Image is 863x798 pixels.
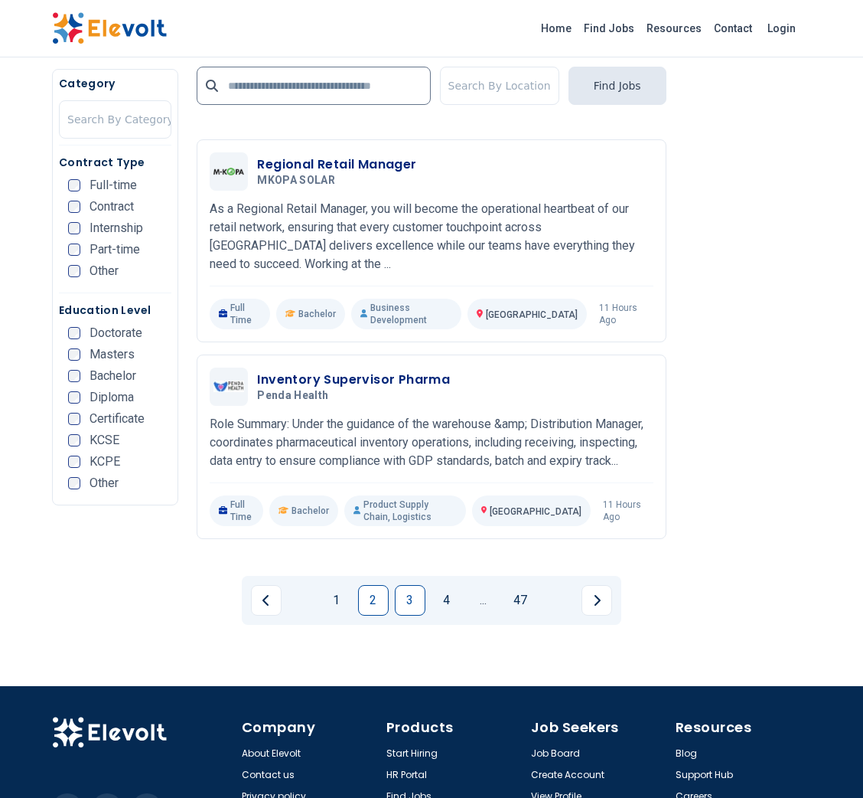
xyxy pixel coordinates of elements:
[90,179,137,191] span: Full-time
[52,717,167,749] img: Elevolt
[344,495,465,526] p: Product Supply Chain, Logistics
[90,391,134,404] span: Diploma
[531,747,580,760] a: Job Board
[386,769,427,781] a: HR Portal
[431,585,462,616] a: Page 4
[251,585,612,616] ul: Pagination
[68,391,80,404] input: Diploma
[59,76,171,91] h5: Category
[213,168,244,175] img: MKOPA SOLAR
[90,413,145,425] span: Certificate
[68,327,80,339] input: Doctorate
[68,244,80,256] input: Part-time
[386,717,522,738] h4: Products
[603,499,653,523] p: 11 hours ago
[676,769,733,781] a: Support Hub
[210,495,263,526] p: Full Time
[90,222,143,234] span: Internship
[68,477,80,489] input: Other
[486,309,578,320] span: [GEOGRAPHIC_DATA]
[90,370,136,382] span: Bachelor
[59,303,171,318] h5: Education Level
[257,174,335,188] span: MKOPA SOLAR
[640,16,708,41] a: Resources
[535,16,578,41] a: Home
[257,155,416,174] h3: Regional Retail Manager
[676,717,811,738] h4: Resources
[90,327,142,339] span: Doctorate
[568,67,666,105] button: Find Jobs
[90,244,140,256] span: Part-time
[242,747,301,760] a: About Elevolt
[210,368,653,526] a: Penda HealthInventory Supervisor PharmaPenda HealthRole Summary: Under the guidance of the wareho...
[708,16,758,41] a: Contact
[358,585,389,616] a: Page 2 is your current page
[321,585,352,616] a: Page 1
[351,299,461,329] p: Business Development
[505,585,536,616] a: Page 47
[578,16,640,41] a: Find Jobs
[386,747,438,760] a: Start Hiring
[758,13,805,44] a: Login
[257,371,450,389] h3: Inventory Supervisor Pharma
[581,585,612,616] a: Next page
[52,12,167,44] img: Elevolt
[298,308,336,320] span: Bachelor
[210,152,653,329] a: MKOPA SOLARRegional Retail ManagerMKOPA SOLARAs a Regional Retail Manager, you will become the op...
[210,299,270,329] p: Full Time
[90,456,120,468] span: KCPE
[786,724,863,798] iframe: Chat Widget
[291,505,329,517] span: Bachelor
[90,348,135,361] span: Masters
[68,434,80,446] input: KCSE
[90,477,119,489] span: Other
[68,348,80,361] input: Masters
[468,585,499,616] a: Jump forward
[395,585,425,616] a: Page 3
[90,201,134,213] span: Contract
[210,415,653,470] p: Role Summary: Under the guidance of the warehouse &amp; Distribution Manager, coordinates pharmac...
[251,585,282,616] a: Previous page
[242,769,295,781] a: Contact us
[68,222,80,234] input: Internship
[59,155,171,170] h5: Contract Type
[490,506,581,517] span: [GEOGRAPHIC_DATA]
[68,370,80,382] input: Bachelor
[68,201,80,213] input: Contract
[531,769,604,781] a: Create Account
[242,717,377,738] h4: Company
[68,413,80,425] input: Certificate
[68,456,80,468] input: KCPE
[68,179,80,191] input: Full-time
[90,434,119,446] span: KCSE
[676,747,697,760] a: Blog
[213,381,244,391] img: Penda Health
[68,265,80,277] input: Other
[257,389,328,403] span: Penda Health
[90,265,119,277] span: Other
[210,200,653,273] p: As a Regional Retail Manager, you will become the operational heartbeat of our retail network, en...
[531,717,666,738] h4: Job Seekers
[599,302,653,326] p: 11 hours ago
